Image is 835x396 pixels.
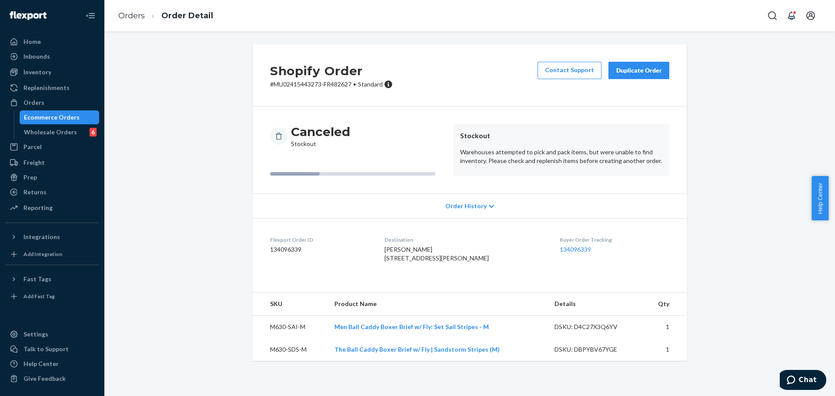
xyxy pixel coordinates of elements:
div: Fast Tags [23,275,51,283]
button: Help Center [812,176,828,220]
td: M630-SAI-M [253,316,327,339]
h2: Shopify Order [270,62,393,80]
div: Settings [23,330,48,339]
div: Replenishments [23,83,70,92]
img: Flexport logo [10,11,47,20]
button: Open Search Box [764,7,781,24]
div: Parcel [23,143,42,151]
th: Qty [643,293,687,316]
td: 1 [643,338,687,361]
h3: Canceled [291,124,350,140]
div: Returns [23,188,47,196]
div: Help Center [23,359,59,368]
p: # MU02415443273-FR482627 [270,80,393,89]
div: Freight [23,158,45,167]
iframe: Opens a widget where you can chat to one of our agents [780,370,826,392]
button: Open account menu [802,7,819,24]
th: SKU [253,293,327,316]
div: Ecommerce Orders [24,113,80,122]
div: Reporting [23,203,53,212]
div: Stockout [291,124,350,148]
div: Inventory [23,68,51,77]
button: Give Feedback [5,372,99,386]
a: Add Integration [5,247,99,261]
a: Orders [118,11,145,20]
dt: Destination [384,236,546,243]
button: Duplicate Order [608,62,669,79]
button: Open notifications [783,7,800,24]
a: Reporting [5,201,99,215]
a: Order Detail [161,11,213,20]
a: Add Fast Tag [5,290,99,303]
div: Talk to Support [23,345,69,353]
a: Parcel [5,140,99,154]
a: Orders [5,96,99,110]
button: Fast Tags [5,272,99,286]
td: M630-SDS-M [253,338,327,361]
button: Close Navigation [82,7,99,24]
span: • [353,80,356,88]
a: Contact Support [538,62,601,79]
span: Standard [358,80,383,88]
div: Integrations [23,233,60,241]
a: Freight [5,156,99,170]
header: Stockout [460,131,662,141]
span: [PERSON_NAME] [STREET_ADDRESS][PERSON_NAME] [384,246,489,262]
dt: Buyer Order Tracking [560,236,669,243]
a: The Ball Caddy Boxer Brief w/ Fly | Sandstorm Stripes (M) [334,346,500,353]
a: Prep [5,170,99,184]
a: Men Ball Caddy Boxer Brief w/ Fly: Set Sail Stripes - M [334,323,489,330]
th: Product Name [327,293,548,316]
dt: Flexport Order ID [270,236,371,243]
div: Add Fast Tag [23,293,55,300]
a: Replenishments [5,81,99,95]
ol: breadcrumbs [111,3,220,29]
div: DSKU: DBPYBV67YGE [554,345,636,354]
div: Orders [23,98,44,107]
a: Help Center [5,357,99,371]
a: 134096339 [560,246,591,253]
div: Inbounds [23,52,50,61]
td: 1 [643,316,687,339]
div: Prep [23,173,37,182]
a: Wholesale Orders6 [20,125,100,139]
button: Integrations [5,230,99,244]
span: Order History [445,202,487,210]
a: Settings [5,327,99,341]
a: Inbounds [5,50,99,63]
dd: 134096339 [270,245,371,254]
div: Duplicate Order [616,66,662,75]
div: Wholesale Orders [24,128,77,136]
a: Inventory [5,65,99,79]
div: Give Feedback [23,374,66,383]
button: Talk to Support [5,342,99,356]
a: Returns [5,185,99,199]
a: Home [5,35,99,49]
div: Home [23,37,41,46]
div: Add Integration [23,250,62,258]
a: Ecommerce Orders [20,110,100,124]
p: Warehouses attempted to pick and pack items, but were unable to find inventory. Please check and ... [460,148,662,165]
div: DSKU: D4C27X3Q6YV [554,323,636,331]
div: 6 [90,128,97,136]
th: Details [548,293,643,316]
